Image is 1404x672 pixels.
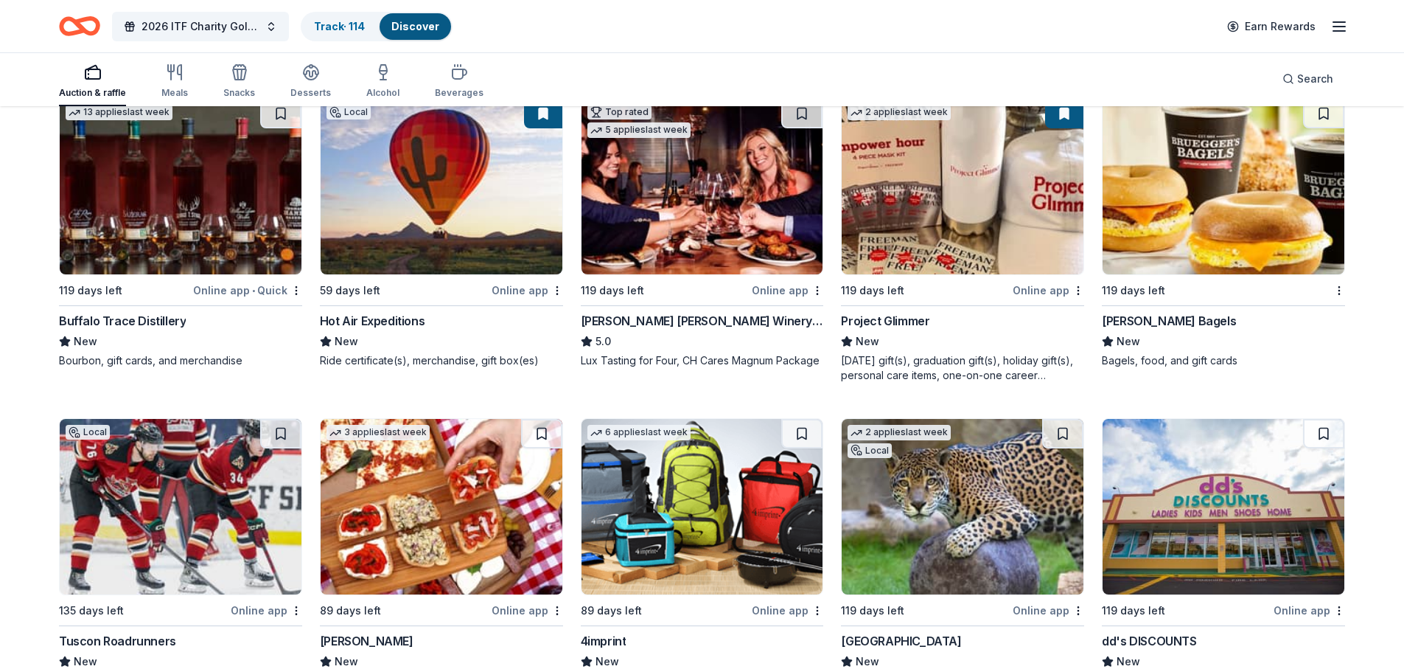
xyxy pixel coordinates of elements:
[1102,602,1165,620] div: 119 days left
[841,282,904,299] div: 119 days left
[581,99,823,274] img: Image for Cooper's Hawk Winery and Restaurants
[314,20,365,32] a: Track· 114
[492,601,563,620] div: Online app
[320,98,563,368] a: Image for Hot Air ExpeditionsLocal59 days leftOnline appHot Air ExpeditionsNewRide certificate(s)...
[326,105,371,119] div: Local
[856,653,879,671] span: New
[581,282,644,299] div: 119 days left
[320,282,380,299] div: 59 days left
[1013,601,1084,620] div: Online app
[587,105,652,119] div: Top rated
[59,632,176,650] div: Tuscon Roadrunners
[252,285,255,297] span: •
[1117,333,1140,350] span: New
[492,281,563,299] div: Online app
[59,87,126,99] div: Auction & raffle
[223,87,255,99] div: Snacks
[1117,653,1140,671] span: New
[587,425,691,440] div: 6 applies last week
[848,105,951,120] div: 2 applies last week
[193,281,302,299] div: Online app Quick
[74,653,97,671] span: New
[290,58,331,106] button: Desserts
[161,58,188,106] button: Meals
[366,58,399,106] button: Alcohol
[112,12,289,41] button: 2026 ITF Charity Golf Tournament
[1218,13,1324,40] a: Earn Rewards
[301,12,453,41] button: Track· 114Discover
[231,601,302,620] div: Online app
[581,312,824,330] div: [PERSON_NAME] [PERSON_NAME] Winery and Restaurants
[1103,419,1344,595] img: Image for dd's DISCOUNTS
[161,87,188,99] div: Meals
[366,87,399,99] div: Alcohol
[435,87,483,99] div: Beverages
[1102,353,1345,368] div: Bagels, food, and gift cards
[581,98,824,368] a: Image for Cooper's Hawk Winery and RestaurantsTop rated5 applieslast week119 days leftOnline app[...
[320,602,381,620] div: 89 days left
[581,632,626,650] div: 4imprint
[596,333,611,350] span: 5.0
[841,353,1084,383] div: [DATE] gift(s), graduation gift(s), holiday gift(s), personal care items, one-on-one career coach...
[581,353,824,368] div: Lux Tasting for Four, CH Cares Magnum Package
[335,653,358,671] span: New
[59,602,124,620] div: 135 days left
[752,281,823,299] div: Online app
[1103,99,1344,274] img: Image for Bruegger's Bagels
[391,20,439,32] a: Discover
[1102,312,1236,330] div: [PERSON_NAME] Bagels
[435,58,483,106] button: Beverages
[66,105,172,120] div: 13 applies last week
[320,312,425,330] div: Hot Air Expeditions
[841,602,904,620] div: 119 days left
[1102,632,1196,650] div: dd's DISCOUNTS
[142,18,259,35] span: 2026 ITF Charity Golf Tournament
[326,425,430,440] div: 3 applies last week
[596,653,619,671] span: New
[335,333,358,350] span: New
[848,425,951,440] div: 2 applies last week
[59,58,126,106] button: Auction & raffle
[60,419,301,595] img: Image for Tuscon Roadrunners
[841,312,929,330] div: Project Glimmer
[290,87,331,99] div: Desserts
[1102,98,1345,368] a: Image for Bruegger's Bagels119 days left[PERSON_NAME] BagelsNewBagels, food, and gift cards
[59,282,122,299] div: 119 days left
[1013,281,1084,299] div: Online app
[841,632,961,650] div: [GEOGRAPHIC_DATA]
[320,353,563,368] div: Ride certificate(s), merchandise, gift box(es)
[320,632,413,650] div: [PERSON_NAME]
[59,353,302,368] div: Bourbon, gift cards, and merchandise
[842,419,1083,595] img: Image for Reid Park Zoo
[74,333,97,350] span: New
[848,443,892,458] div: Local
[752,601,823,620] div: Online app
[587,122,691,138] div: 5 applies last week
[59,9,100,44] a: Home
[59,312,186,330] div: Buffalo Trace Distillery
[223,58,255,106] button: Snacks
[581,602,642,620] div: 89 days left
[856,333,879,350] span: New
[841,98,1084,383] a: Image for Project Glimmer2 applieslast week119 days leftOnline appProject GlimmerNew[DATE] gift(s...
[60,99,301,274] img: Image for Buffalo Trace Distillery
[321,419,562,595] img: Image for Grimaldi's
[1297,70,1333,88] span: Search
[842,99,1083,274] img: Image for Project Glimmer
[1271,64,1345,94] button: Search
[1274,601,1345,620] div: Online app
[1102,282,1165,299] div: 119 days left
[581,419,823,595] img: Image for 4imprint
[321,99,562,274] img: Image for Hot Air Expeditions
[59,98,302,368] a: Image for Buffalo Trace Distillery13 applieslast week119 days leftOnline app•QuickBuffalo Trace D...
[66,425,110,440] div: Local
